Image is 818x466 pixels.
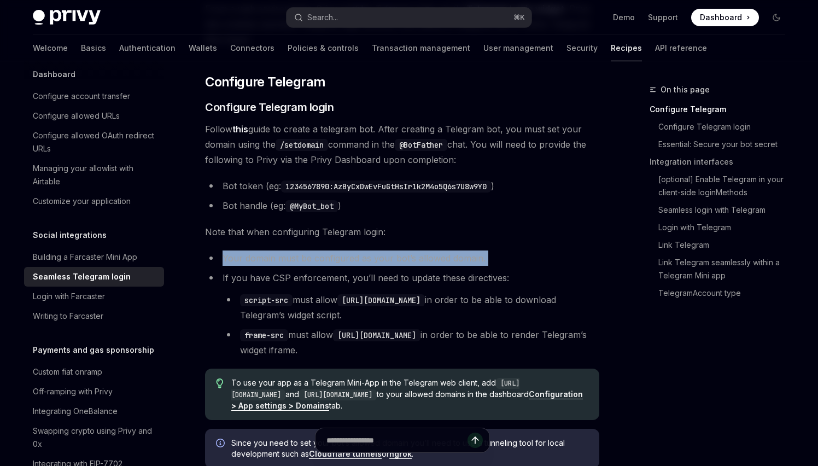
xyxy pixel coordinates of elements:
a: TelegramAccount type [658,284,794,302]
code: @MyBot_bot [285,200,338,212]
a: Welcome [33,35,68,61]
a: Login with Telegram [658,219,794,236]
li: Bot token (eg: ) [205,178,599,194]
a: Login with Farcaster [24,287,164,306]
code: @BotFather [395,139,447,151]
button: Send message [468,433,483,448]
a: Seamless login with Telegram [658,201,794,219]
a: [optional] Enable Telegram in your client-side loginMethods [658,171,794,201]
a: Configure Telegram login [658,118,794,136]
button: Search...⌘K [287,8,531,27]
code: frame-src [240,329,288,341]
svg: Tip [216,378,224,388]
div: Writing to Farcaster [33,310,103,323]
a: Recipes [611,35,642,61]
a: Configure Telegram [650,101,794,118]
li: must allow in order to be able to render Telegram’s widget iframe. [223,327,599,358]
a: Managing your allowlist with Airtable [24,159,164,191]
a: Off-ramping with Privy [24,382,164,401]
span: Configure Telegram [205,73,325,91]
a: Integrating OneBalance [24,401,164,421]
span: Follow guide to create a telegram bot. After creating a Telegram bot, you must set your domain us... [205,121,599,167]
a: Link Telegram [658,236,794,254]
div: Off-ramping with Privy [33,385,113,398]
a: Policies & controls [288,35,359,61]
a: Transaction management [372,35,470,61]
a: Support [648,12,678,23]
code: script-src [240,294,293,306]
a: Authentication [119,35,176,61]
a: API reference [655,35,707,61]
a: Link Telegram seamlessly within a Telegram Mini app [658,254,794,284]
code: /setdomain [276,139,328,151]
span: Dashboard [700,12,742,23]
a: Essential: Secure your bot secret [658,136,794,153]
div: Integrating OneBalance [33,405,118,418]
a: Wallets [189,35,217,61]
span: On this page [661,83,710,96]
span: Configure Telegram login [205,100,334,115]
a: User management [483,35,553,61]
li: Your domain must be configured as your bot’s allowed domain. [205,251,599,266]
a: Swapping crypto using Privy and 0x [24,421,164,454]
li: must allow in order to be able to download Telegram’s widget script. [223,292,599,323]
span: ⌘ K [513,13,525,22]
a: Custom fiat onramp [24,362,164,382]
a: Writing to Farcaster [24,306,164,326]
div: Configure allowed OAuth redirect URLs [33,129,157,155]
a: Seamless Telegram login [24,267,164,287]
a: this [232,124,248,135]
div: Search... [307,11,338,24]
div: Custom fiat onramp [33,365,102,378]
a: Integration interfaces [650,153,794,171]
a: Security [566,35,598,61]
a: Demo [613,12,635,23]
img: dark logo [33,10,101,25]
span: To use your app as a Telegram Mini-App in the Telegram web client, add and to your allowed domain... [231,377,588,411]
a: Configure allowed OAuth redirect URLs [24,126,164,159]
a: Customize your application [24,191,164,211]
div: Swapping crypto using Privy and 0x [33,424,157,451]
a: Basics [81,35,106,61]
div: Configure allowed URLs [33,109,120,123]
span: Note that when configuring Telegram login: [205,224,599,240]
a: Connectors [230,35,274,61]
li: If you have CSP enforcement, you’ll need to update these directives: [205,270,599,358]
li: Bot handle (eg: ) [205,198,599,213]
code: [URL][DOMAIN_NAME] [231,378,519,400]
div: Managing your allowlist with Airtable [33,162,157,188]
code: [URL][DOMAIN_NAME] [299,389,377,400]
a: Configure allowed URLs [24,106,164,126]
a: Dashboard [691,9,759,26]
div: Login with Farcaster [33,290,105,303]
button: Toggle dark mode [768,9,785,26]
code: [URL][DOMAIN_NAME] [337,294,425,306]
div: Building a Farcaster Mini App [33,251,137,264]
a: Configure account transfer [24,86,164,106]
h5: Payments and gas sponsorship [33,343,154,357]
div: Seamless Telegram login [33,270,131,283]
h5: Social integrations [33,229,107,242]
div: Configure account transfer [33,90,130,103]
code: 1234567890:AzByCxDwEvFuGtHsIr1k2M4o5Q6s7U8w9Y0 [281,180,491,193]
code: [URL][DOMAIN_NAME] [333,329,420,341]
div: Customize your application [33,195,131,208]
a: Building a Farcaster Mini App [24,247,164,267]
